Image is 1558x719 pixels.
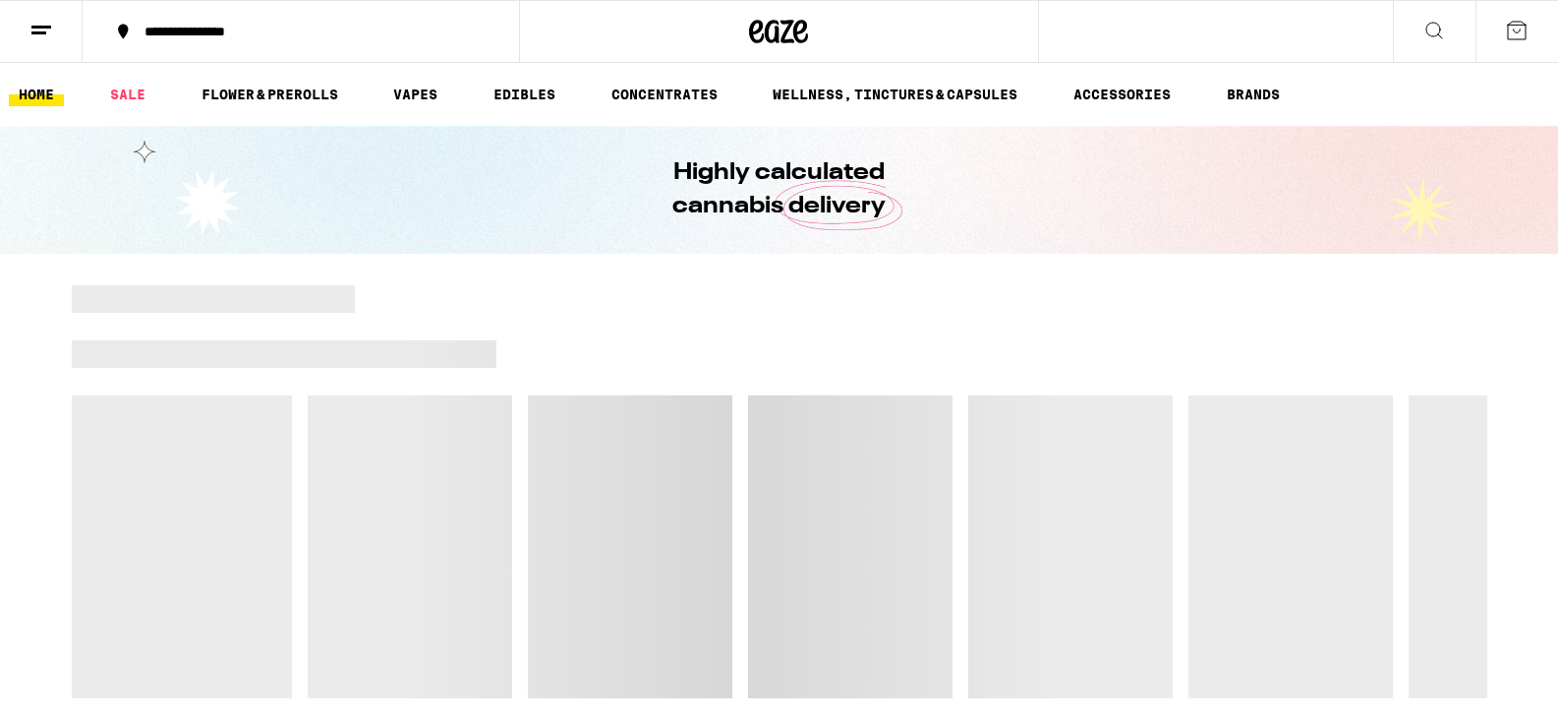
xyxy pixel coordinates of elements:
[1217,83,1290,106] a: BRANDS
[617,156,942,223] h1: Highly calculated cannabis delivery
[484,83,565,106] a: EDIBLES
[100,83,155,106] a: SALE
[383,83,447,106] a: VAPES
[192,83,348,106] a: FLOWER & PREROLLS
[9,83,64,106] a: HOME
[763,83,1027,106] a: WELLNESS, TINCTURES & CAPSULES
[1064,83,1181,106] a: ACCESSORIES
[602,83,727,106] a: CONCENTRATES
